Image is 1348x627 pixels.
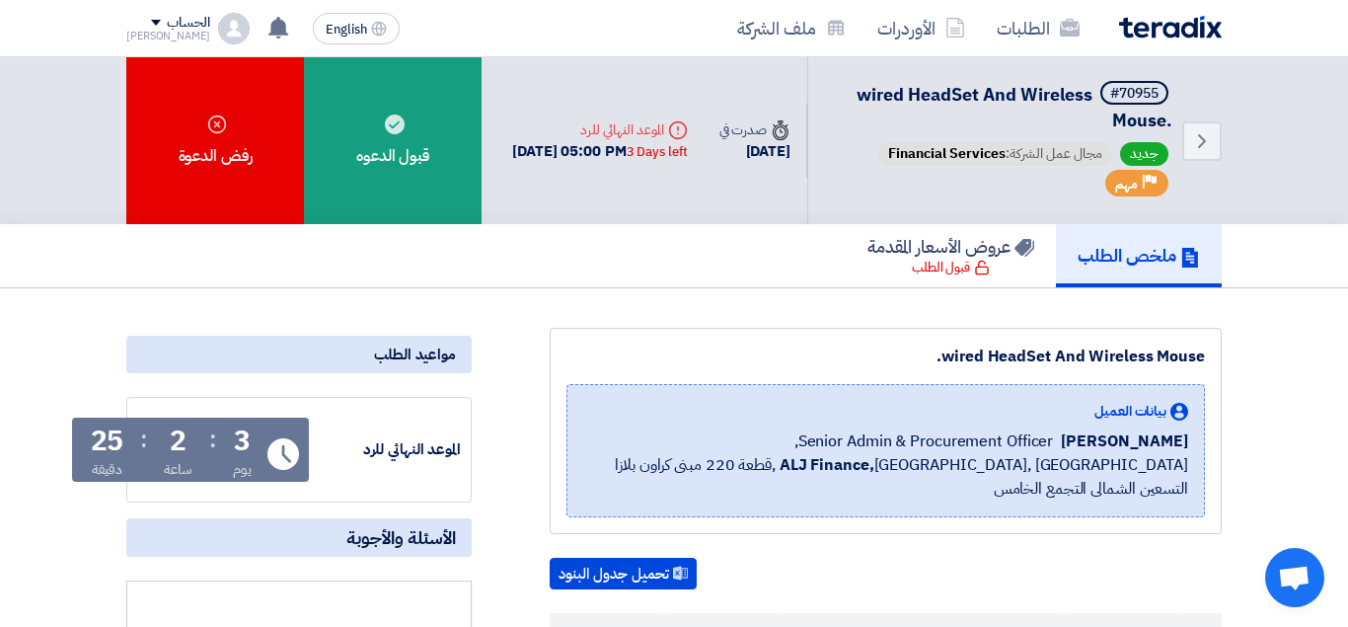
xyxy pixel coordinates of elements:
span: الأسئلة والأجوبة [346,526,456,549]
div: يوم [233,459,252,480]
span: [PERSON_NAME] [1061,430,1188,453]
div: [PERSON_NAME] [126,31,210,41]
div: 25 [91,428,124,455]
div: [DATE] [719,140,790,163]
div: الحساب [167,15,209,32]
div: الموعد النهائي للرد [313,438,461,461]
a: عروض الأسعار المقدمة قبول الطلب [846,224,1056,287]
div: رفض الدعوة [126,57,304,224]
div: مواعيد الطلب [126,336,472,373]
button: تحميل جدول البنود [550,558,697,589]
a: Open chat [1265,548,1324,607]
img: profile_test.png [218,13,250,44]
span: Senior Admin & Procurement Officer, [794,430,1054,453]
div: 3 Days left [627,142,688,162]
div: ساعة [164,459,192,480]
div: الموعد النهائي للرد [512,119,687,140]
h5: wired HeadSet And Wireless Mouse. [832,81,1172,132]
a: الطلبات [981,5,1095,51]
div: [DATE] 05:00 PM [512,140,687,163]
div: دقيقة [92,459,122,480]
b: ALJ Finance, [780,453,874,477]
span: Financial Services [888,143,1006,164]
span: مهم [1115,175,1138,194]
a: الأوردرات [861,5,981,51]
div: #70955 [1110,87,1159,101]
a: ملف الشركة [721,5,861,51]
span: مجال عمل الشركة: [878,142,1112,166]
div: قبول الطلب [912,258,990,277]
img: Teradix logo [1119,16,1222,39]
a: ملخص الطلب [1056,224,1222,287]
span: [GEOGRAPHIC_DATA], [GEOGRAPHIC_DATA] ,قطعة 220 مبنى كراون بلازا التسعين الشمالى التجمع الخامس [583,453,1188,501]
div: : [140,422,147,457]
div: : [209,422,216,457]
div: قبول الدعوه [304,57,482,224]
span: English [326,23,367,37]
span: wired HeadSet And Wireless Mouse. [857,81,1172,133]
h5: عروض الأسعار المقدمة [867,235,1034,258]
span: جديد [1120,142,1168,166]
span: بيانات العميل [1094,401,1166,422]
h5: ملخص الطلب [1078,244,1200,267]
div: wired HeadSet And Wireless Mouse. [566,345,1205,368]
button: English [313,13,400,44]
div: صدرت في [719,119,790,140]
div: 3 [234,428,251,455]
div: 2 [170,428,187,455]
